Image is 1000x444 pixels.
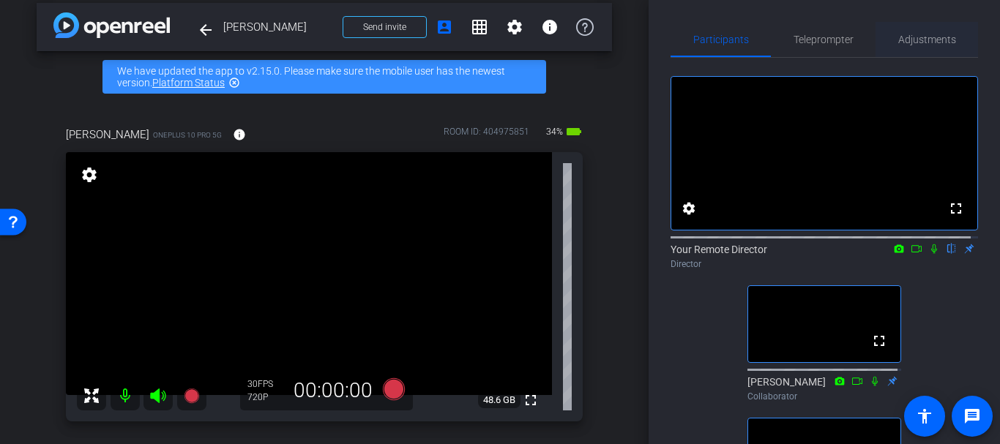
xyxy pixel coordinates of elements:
mat-icon: settings [506,18,523,36]
div: 720P [247,391,284,403]
mat-icon: fullscreen [947,200,965,217]
mat-icon: accessibility [916,407,933,425]
span: Adjustments [898,34,956,45]
mat-icon: fullscreen [522,391,540,409]
mat-icon: settings [79,166,100,184]
span: OnePlus 10 Pro 5G [153,129,222,140]
mat-icon: battery_std [565,123,583,140]
span: Participants [693,34,749,45]
span: Send invite [363,21,406,33]
img: app-logo [53,12,170,38]
mat-icon: info [233,128,246,141]
div: Collaborator [747,390,901,403]
div: 30 [247,378,284,390]
div: Your Remote Director [671,242,978,271]
button: Send invite [343,16,427,38]
span: [PERSON_NAME] [223,12,334,42]
span: [PERSON_NAME] [66,127,149,143]
mat-icon: message [963,407,981,425]
mat-icon: fullscreen [870,332,888,350]
mat-icon: account_box [436,18,453,36]
mat-icon: info [541,18,559,36]
span: Teleprompter [794,34,854,45]
a: Platform Status [152,77,225,89]
mat-icon: highlight_off [228,77,240,89]
div: ROOM ID: 404975851 [444,125,529,146]
mat-icon: settings [680,200,698,217]
div: We have updated the app to v2.15.0. Please make sure the mobile user has the newest version. [102,60,546,94]
div: Director [671,257,978,271]
span: FPS [258,379,273,389]
mat-icon: arrow_back [197,21,214,39]
span: 34% [544,120,565,143]
span: 48.6 GB [478,391,520,409]
div: 00:00:00 [284,378,382,403]
mat-icon: flip [943,241,960,255]
div: [PERSON_NAME] [747,375,901,403]
mat-icon: grid_on [471,18,488,36]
